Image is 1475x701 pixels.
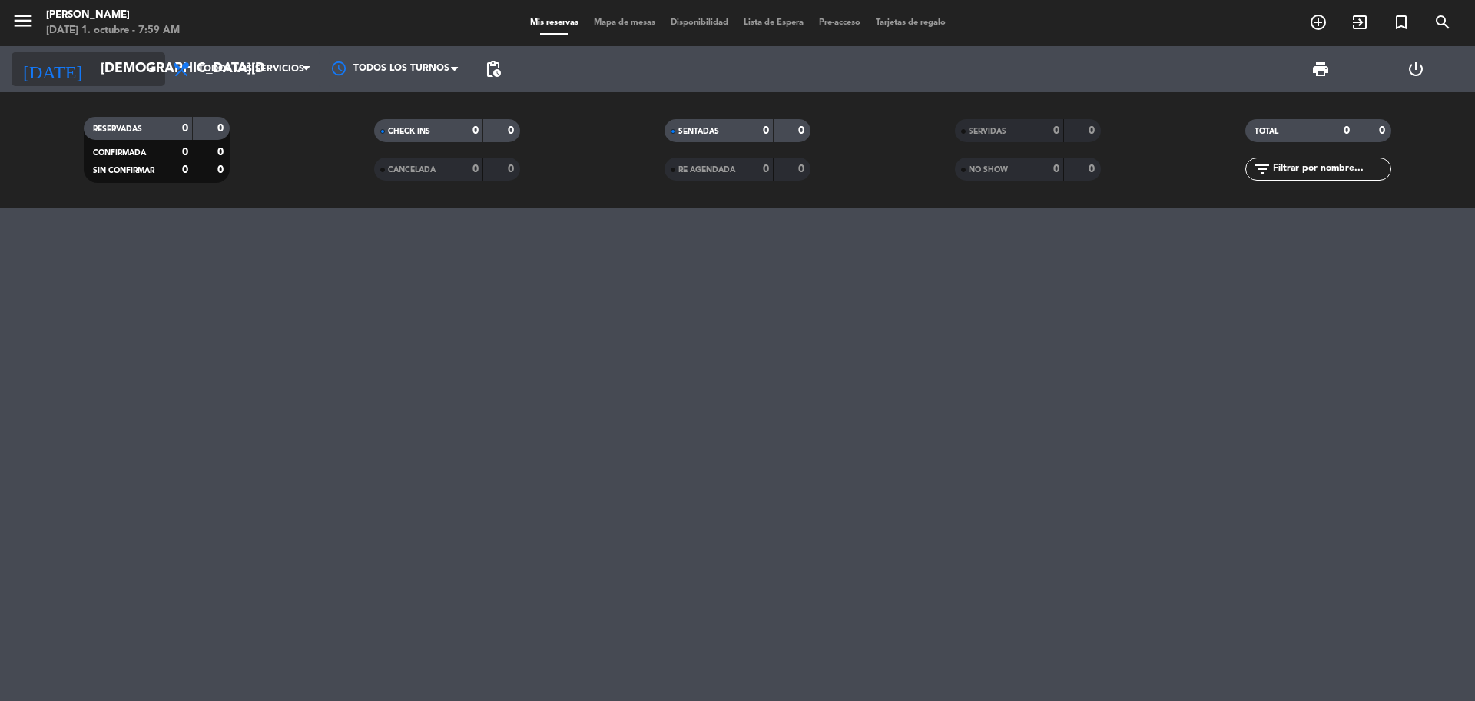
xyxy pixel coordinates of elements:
span: pending_actions [484,60,502,78]
strong: 0 [1089,164,1098,174]
i: arrow_drop_down [143,60,161,78]
span: Todos los servicios [198,64,304,75]
span: Disponibilidad [663,18,736,27]
span: SERVIDAS [969,128,1006,135]
span: Lista de Espera [736,18,811,27]
span: TOTAL [1255,128,1278,135]
strong: 0 [798,164,807,174]
div: LOG OUT [1368,46,1463,92]
span: print [1311,60,1330,78]
input: Filtrar por nombre... [1271,161,1390,178]
strong: 0 [1344,125,1350,136]
span: Mis reservas [522,18,586,27]
strong: 0 [217,164,227,175]
span: RESERVADAS [93,125,142,133]
strong: 0 [763,125,769,136]
span: SIN CONFIRMAR [93,167,154,174]
span: RE AGENDADA [678,166,735,174]
strong: 0 [763,164,769,174]
i: [DATE] [12,52,93,86]
i: turned_in_not [1392,13,1410,32]
span: CONFIRMADA [93,149,146,157]
strong: 0 [508,164,517,174]
strong: 0 [217,123,227,134]
strong: 0 [1379,125,1388,136]
i: filter_list [1253,160,1271,178]
strong: 0 [182,147,188,158]
button: menu [12,9,35,38]
span: Mapa de mesas [586,18,663,27]
strong: 0 [1053,125,1059,136]
span: SENTADAS [678,128,719,135]
span: Pre-acceso [811,18,868,27]
span: CANCELADA [388,166,436,174]
div: [PERSON_NAME] [46,8,180,23]
i: menu [12,9,35,32]
span: Tarjetas de regalo [868,18,953,27]
i: search [1434,13,1452,32]
i: power_settings_new [1407,60,1425,78]
span: CHECK INS [388,128,430,135]
strong: 0 [217,147,227,158]
i: add_circle_outline [1309,13,1327,32]
strong: 0 [182,164,188,175]
strong: 0 [182,123,188,134]
strong: 0 [508,125,517,136]
strong: 0 [472,164,479,174]
span: NO SHOW [969,166,1008,174]
strong: 0 [1053,164,1059,174]
strong: 0 [1089,125,1098,136]
i: exit_to_app [1351,13,1369,32]
strong: 0 [472,125,479,136]
strong: 0 [798,125,807,136]
div: [DATE] 1. octubre - 7:59 AM [46,23,180,38]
